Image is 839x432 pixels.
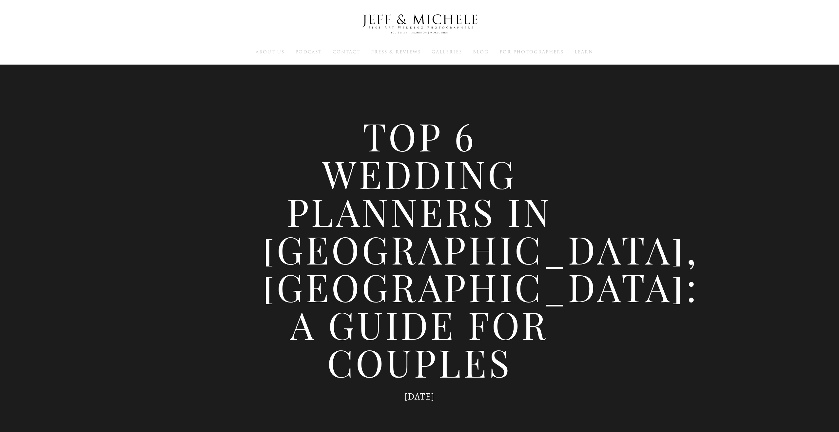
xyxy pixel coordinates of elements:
a: Learn [575,49,593,55]
time: [DATE] [404,390,435,403]
h1: Top 6 Wedding Planners in [GEOGRAPHIC_DATA], [GEOGRAPHIC_DATA]: A Guide for Couples [262,117,577,381]
a: Galleries [432,49,462,55]
a: Podcast [295,49,322,55]
img: Louisville Wedding Photographers - Jeff & Michele Wedding Photographers [354,8,485,40]
a: Press & Reviews [371,49,421,55]
a: Contact [333,49,360,55]
a: About Us [256,49,284,55]
a: Blog [473,49,489,55]
a: For Photographers [499,49,564,55]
